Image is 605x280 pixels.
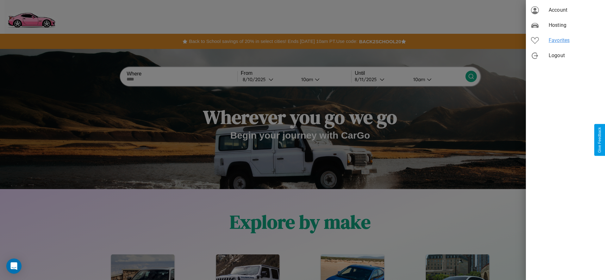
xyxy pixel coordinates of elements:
[549,37,600,44] span: Favorites
[526,18,605,33] div: Hosting
[549,21,600,29] span: Hosting
[526,33,605,48] div: Favorites
[549,6,600,14] span: Account
[549,52,600,59] span: Logout
[526,48,605,63] div: Logout
[597,127,602,153] div: Give Feedback
[6,259,22,274] div: Open Intercom Messenger
[526,3,605,18] div: Account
